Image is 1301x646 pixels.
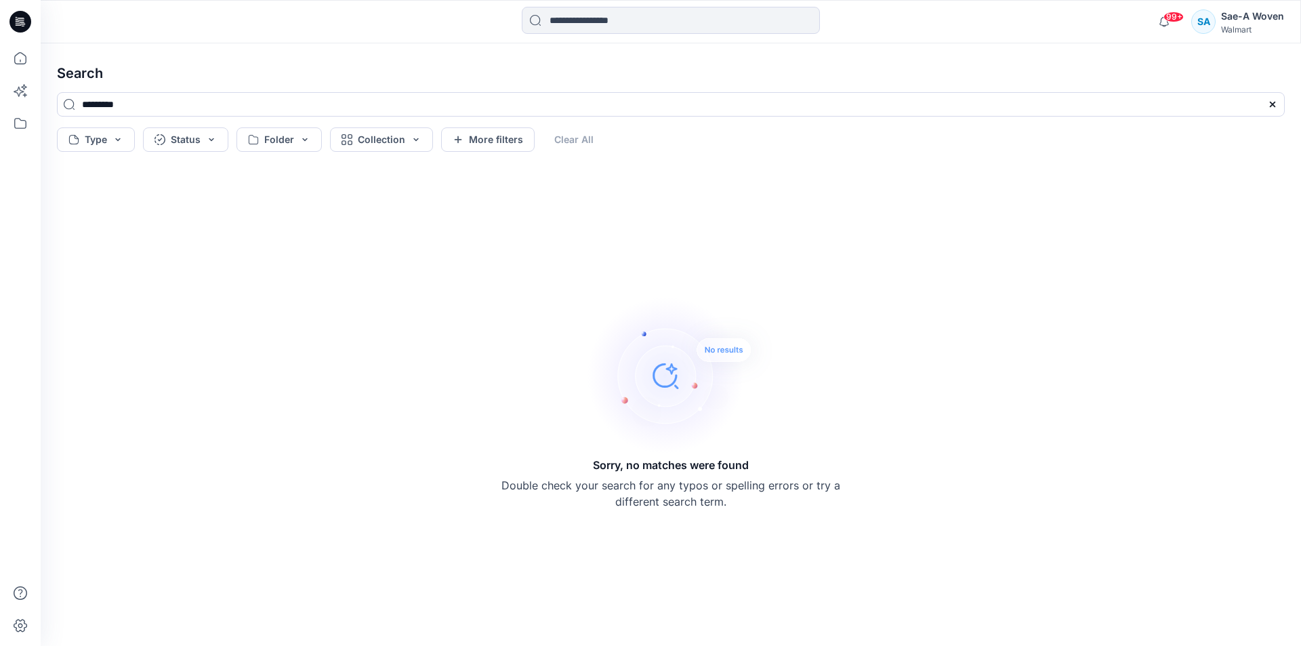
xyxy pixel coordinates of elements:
[593,457,749,473] h5: Sorry, no matches were found
[501,477,840,510] p: Double check your search for any typos or spelling errors or try a different search term.
[236,127,322,152] button: Folder
[57,127,135,152] button: Type
[330,127,433,152] button: Collection
[46,54,1296,92] h4: Search
[143,127,228,152] button: Status
[587,294,777,457] img: Sorry, no matches were found
[1163,12,1184,22] span: 99+
[1221,24,1284,35] div: Walmart
[441,127,535,152] button: More filters
[1221,8,1284,24] div: Sae-A Woven
[1191,9,1216,34] div: SA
